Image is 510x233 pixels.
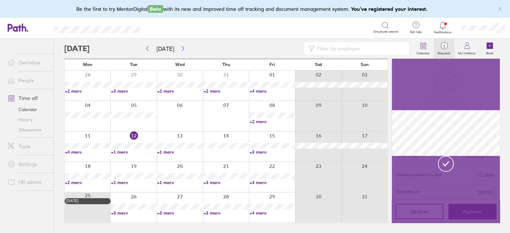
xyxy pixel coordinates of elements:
[405,30,426,34] span: Get help
[3,140,54,153] a: Tools
[413,50,434,55] label: Calendar
[157,180,203,185] a: +1 more
[432,30,453,34] span: Notifications
[434,38,454,59] a: 1Requests
[83,62,93,67] span: Mon
[130,62,137,67] span: Tue
[76,5,434,13] div: Be the first to try MentorDigital with its new and improved time off tracking and document manage...
[65,88,110,94] a: +2 more
[3,74,54,87] a: People
[269,62,275,67] span: Fri
[434,43,454,49] span: 1
[314,43,405,55] input: Filter by employee
[3,158,54,170] a: Settings
[157,24,174,30] div: Search
[111,149,156,155] a: +1 more
[203,180,249,185] a: +3 more
[250,88,295,94] a: +4 more
[203,88,249,94] a: +2 more
[3,56,54,69] a: Overview
[111,210,156,216] a: +3 more
[157,210,203,216] a: +3 more
[65,149,110,155] a: +4 more
[315,62,322,67] span: Sat
[434,50,454,55] label: Requests
[250,180,295,185] a: +3 more
[66,199,109,203] div: [DATE]
[250,119,295,124] a: +2 more
[250,210,295,216] a: +4 more
[175,62,185,67] span: Wed
[148,5,163,13] span: Beta
[351,6,428,12] b: You've registered your interest.
[454,38,479,59] a: My holidays
[157,149,203,155] a: +1 more
[374,30,398,34] span: Employee search
[3,104,54,115] a: Calendar
[360,62,369,67] span: Sun
[151,43,179,54] button: [DATE]
[413,38,434,59] a: Calendar
[3,92,54,104] a: Time off
[3,125,54,135] a: Allowances
[432,21,453,34] a: Notifications
[111,180,156,185] a: +1 more
[111,88,156,94] a: +3 more
[482,50,497,55] label: Book
[222,62,230,67] span: Thu
[65,180,110,185] a: +2 more
[250,149,295,155] a: +3 more
[203,210,249,216] a: +3 more
[157,88,203,94] a: +2 more
[479,38,500,59] a: Book
[3,176,54,188] a: HR advice
[454,50,479,55] label: My holidays
[3,115,54,125] a: History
